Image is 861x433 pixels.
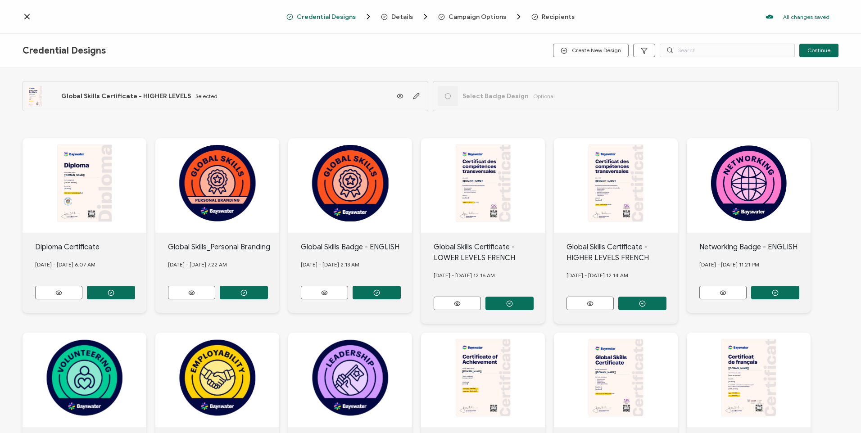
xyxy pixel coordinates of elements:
[286,12,373,21] span: Credential Designs
[438,12,523,21] span: Campaign Options
[301,253,412,277] div: [DATE] - [DATE] 2.13 AM
[699,253,811,277] div: [DATE] - [DATE] 11.21 PM
[434,242,545,263] div: Global Skills Certificate - LOWER LEVELS FRENCH
[35,253,147,277] div: [DATE] - [DATE] 6.07 AM
[783,14,829,20] p: All changes saved
[566,242,678,263] div: Global Skills Certificate - HIGHER LEVELS FRENCH
[297,14,356,20] span: Credential Designs
[816,390,861,433] iframe: Chat Widget
[23,45,106,56] span: Credential Designs
[807,48,830,53] span: Continue
[462,92,529,100] span: Select Badge Design
[61,92,191,100] span: Global Skills Certificate - HIGHER LEVELS
[449,14,506,20] span: Campaign Options
[566,263,678,288] div: [DATE] - [DATE] 12.14 AM
[542,14,575,20] span: Recipients
[660,44,795,57] input: Search
[553,44,629,57] button: Create New Design
[699,242,811,253] div: Networking Badge - ENGLISH
[286,12,575,21] div: Breadcrumb
[391,14,413,20] span: Details
[381,12,430,21] span: Details
[168,242,280,253] div: Global Skills_Personal Branding
[434,263,545,288] div: [DATE] - [DATE] 12.16 AM
[35,242,147,253] div: Diploma Certificate
[531,14,575,20] span: Recipients
[195,93,218,99] span: Selected
[799,44,838,57] button: Continue
[561,47,621,54] span: Create New Design
[533,93,555,99] span: Optional
[168,253,280,277] div: [DATE] - [DATE] 7.22 AM
[301,242,412,253] div: Global Skills Badge - ENGLISH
